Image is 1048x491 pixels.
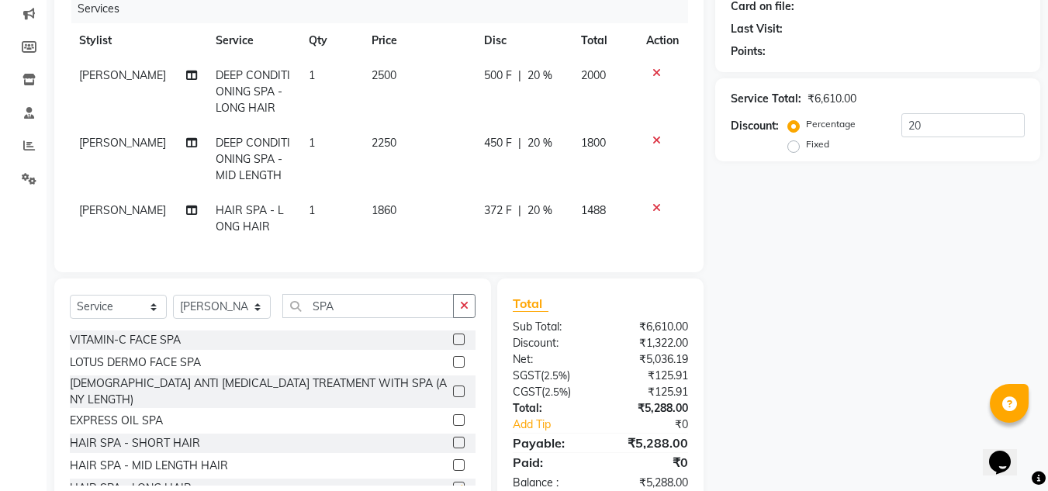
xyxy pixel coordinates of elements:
span: [PERSON_NAME] [79,68,166,82]
div: Discount: [501,335,600,351]
div: ₹5,288.00 [600,400,700,417]
th: Qty [299,23,361,58]
div: VITAMIN-C FACE SPA [70,332,181,348]
span: 1860 [372,203,396,217]
div: ₹6,610.00 [808,91,856,107]
div: ₹5,036.19 [600,351,700,368]
th: Action [637,23,688,58]
span: | [518,67,521,84]
div: Sub Total: [501,319,600,335]
div: Paid: [501,453,600,472]
div: LOTUS DERMO FACE SPA [70,354,201,371]
div: Points: [731,43,766,60]
div: EXPRESS OIL SPA [70,413,163,429]
div: Total: [501,400,600,417]
span: 372 F [484,202,512,219]
div: ₹125.91 [600,368,700,384]
span: CGST [513,385,541,399]
span: 2.5% [544,369,567,382]
div: ₹6,610.00 [600,319,700,335]
div: ( ) [501,368,600,384]
div: ₹0 [617,417,700,433]
iframe: chat widget [983,429,1032,475]
div: ₹1,322.00 [600,335,700,351]
span: DEEP CONDITIONING SPA - MID LENGTH [216,136,290,182]
label: Percentage [806,117,856,131]
div: HAIR SPA - SHORT HAIR [70,435,200,451]
label: Fixed [806,137,829,151]
th: Disc [475,23,572,58]
span: 1488 [581,203,606,217]
th: Price [362,23,476,58]
span: 20 % [527,202,552,219]
span: HAIR SPA - LONG HAIR [216,203,284,233]
div: HAIR SPA - MID LENGTH HAIR [70,458,228,474]
span: 1 [309,136,315,150]
span: 1 [309,68,315,82]
span: SGST [513,368,541,382]
div: Balance : [501,475,600,491]
div: [DEMOGRAPHIC_DATA] ANTI [MEDICAL_DATA] TREATMENT WITH SPA (ANY LENGTH) [70,375,447,408]
span: [PERSON_NAME] [79,203,166,217]
span: 2250 [372,136,396,150]
span: 2500 [372,68,396,82]
span: 1800 [581,136,606,150]
span: DEEP CONDITIONING SPA - LONG HAIR [216,68,290,115]
div: Net: [501,351,600,368]
span: 450 F [484,135,512,151]
div: ( ) [501,384,600,400]
div: Last Visit: [731,21,783,37]
span: 500 F [484,67,512,84]
div: Discount: [731,118,779,134]
div: Payable: [501,434,600,452]
input: Search or Scan [282,294,454,318]
div: ₹5,288.00 [600,475,700,491]
div: ₹5,288.00 [600,434,700,452]
th: Service [206,23,300,58]
div: ₹0 [600,453,700,472]
th: Total [572,23,637,58]
span: 20 % [527,135,552,151]
span: Total [513,296,548,312]
div: ₹125.91 [600,384,700,400]
span: 2.5% [545,386,568,398]
span: 20 % [527,67,552,84]
span: 2000 [581,68,606,82]
a: Add Tip [501,417,617,433]
div: Service Total: [731,91,801,107]
th: Stylist [70,23,206,58]
span: [PERSON_NAME] [79,136,166,150]
span: | [518,135,521,151]
span: 1 [309,203,315,217]
span: | [518,202,521,219]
